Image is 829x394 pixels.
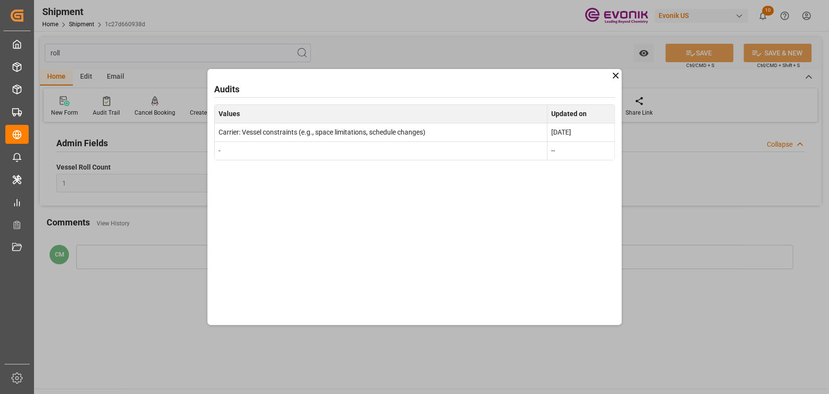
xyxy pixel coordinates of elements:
[214,104,547,123] th: Values
[214,83,615,96] div: Audits
[547,104,615,123] th: Updated on
[214,123,547,141] td: Carrier: Vessel constraints (e.g., space limitations, schedule changes)
[547,123,615,141] td: [DATE]
[547,141,615,160] td: --
[214,141,547,160] td: -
